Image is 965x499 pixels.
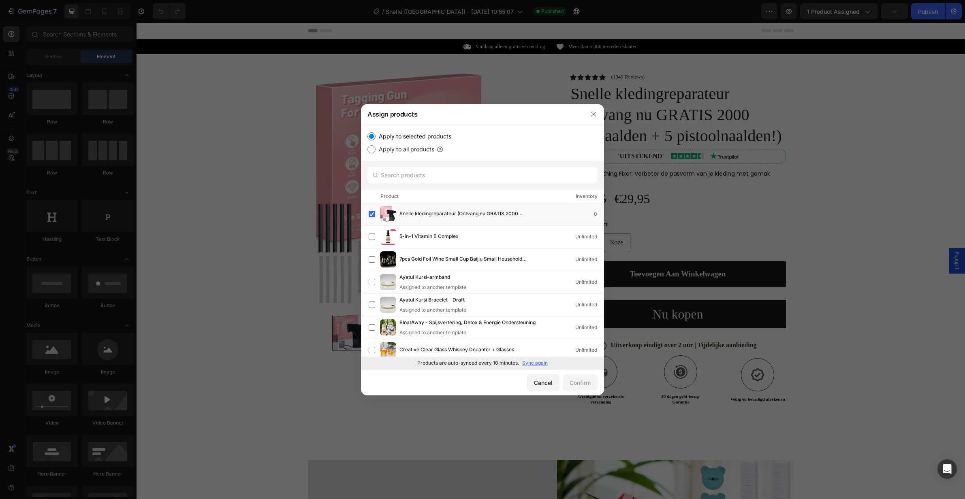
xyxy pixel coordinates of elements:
[399,346,514,355] span: Creative Clear Glass Whiskey Decanter + Glasses
[534,378,553,387] div: Cancel
[376,144,434,154] label: Apply to all products
[397,305,407,315] button: Carousel Next Arrow
[575,301,604,309] div: Unlimited
[399,273,450,282] span: Ayatul Kursi-armband
[575,323,604,331] div: Unlimited
[576,192,598,200] div: Inventory
[399,329,549,336] div: Assigned to another template
[380,206,396,222] img: product-img
[536,377,553,382] strong: Garantie
[563,374,598,391] button: Confirm
[380,274,396,290] img: product-img
[399,296,448,305] span: Ayatul Kursi Bracelet
[433,196,472,207] legend: Kleur: Zwart
[477,166,515,186] div: €29,95
[575,233,604,241] div: Unlimited
[575,278,604,286] div: Unlimited
[816,229,824,247] span: Popup 1
[433,278,649,306] button: <p>Nu kopen</p>
[522,359,548,367] p: Sync again
[380,297,396,313] img: product-img
[535,130,567,136] img: gempages_580367979112301077-cfeaac4c-5fd6-4418-844c-fc828da97700.webp
[575,255,604,263] div: Unlimited
[361,125,604,369] div: />
[434,147,634,155] span: Speedy Clothing Fixer: Verbeter de pasvorm van je kleding met gemak
[380,229,396,245] img: product-img
[433,238,649,265] button: toevoegen aan winkelwagen
[449,296,468,304] div: Draft
[417,359,519,367] p: Products are auto-synced every 10 minutes.
[399,284,466,291] div: Assigned to another template
[594,374,649,379] strong: Veilig en beveiligd afrekenen
[570,378,591,387] div: Confirm
[433,166,471,186] div: €44,95
[474,319,620,326] strong: Uitverkoop eindigt over 2 uur | Tijdelijke aanbieding
[441,216,456,223] span: Zwart
[399,255,540,264] span: 7pcs Gold Foil Wine Small Cup Baijiu Small Household Dispenser
[574,130,602,137] img: gempages_580367979112301077-a35bad69-ac8c-4a0c-882d-6adf04e659f3.webp
[527,374,559,391] button: Cancel
[380,342,396,358] img: product-img
[380,319,396,335] img: product-img
[399,306,481,314] div: Assigned to another template
[399,232,459,241] span: 5-in-1 Vitamin B Complex
[474,216,487,223] span: Roze
[376,132,451,141] label: Apply to selected products
[432,21,501,28] p: Meer dan 5.000 tevreden klanten
[442,371,487,382] strong: Gevolgde en verzekerde verzending
[594,210,604,218] div: 0
[475,51,508,57] p: (1349 Reviews)
[575,346,604,354] div: Unlimited
[937,459,957,479] div: Open Intercom Messenger
[433,60,649,125] h1: Snelle kledingreparateur (Ontvang nu GRATIS 2000 lijmnaalden + 5 pistoolnaalden!)
[399,319,536,327] span: BloatAway - Spijsvertering, Detox & Energie Ondersteuning
[399,210,540,219] span: Snelle kledingreparateur (Ontvang nu GRATIS 2000 lijmnaalden + 5 pistoolnaalden!)
[367,167,598,183] input: Search products
[380,251,396,268] img: product-img
[493,246,589,257] div: toevoegen aan winkelwagen
[481,130,527,137] strong: 'UITSTEKEND'
[516,282,566,301] p: Nu kopen
[361,104,583,125] div: Assign products
[525,371,564,376] strong: 30 dagen geld-terug-
[380,192,399,200] div: Product
[339,21,408,28] p: Vandaag alleen gratis verzending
